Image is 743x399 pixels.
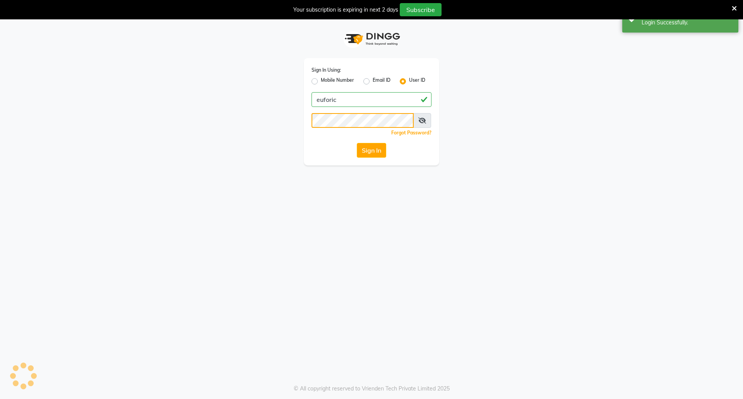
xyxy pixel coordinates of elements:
[409,77,425,86] label: User ID
[391,130,431,136] a: Forgot Password?
[400,3,442,16] button: Subscribe
[373,77,390,86] label: Email ID
[642,19,733,27] div: Login Successfully.
[293,6,398,14] div: Your subscription is expiring in next 2 days
[312,113,414,128] input: Username
[312,67,341,74] label: Sign In Using:
[341,28,402,50] img: logo1.svg
[321,77,354,86] label: Mobile Number
[357,143,386,158] button: Sign In
[312,92,431,107] input: Username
